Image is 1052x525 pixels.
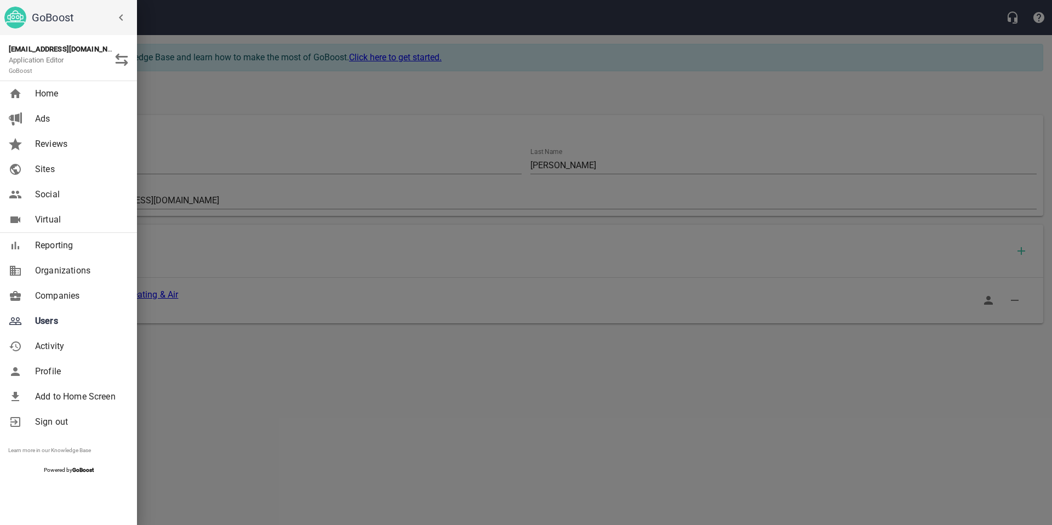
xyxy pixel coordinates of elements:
span: Powered by [44,467,94,473]
strong: GoBoost [72,467,94,473]
span: Organizations [35,264,124,277]
span: Social [35,188,124,201]
h6: GoBoost [32,9,133,26]
span: Activity [35,340,124,353]
span: Profile [35,365,124,378]
a: Learn more in our Knowledge Base [8,447,91,453]
span: Add to Home Screen [35,390,124,403]
img: go_boost_head.png [4,7,26,28]
span: Reviews [35,138,124,151]
span: Virtual [35,213,124,226]
span: Sites [35,163,124,176]
span: Companies [35,289,124,303]
strong: [EMAIL_ADDRESS][DOMAIN_NAME] [9,45,124,53]
small: GoBoost [9,67,32,75]
span: Application Editor [9,56,64,75]
span: Ads [35,112,124,125]
span: Sign out [35,415,124,429]
span: Home [35,87,124,100]
button: Switch Role [108,47,135,73]
span: Reporting [35,239,124,252]
span: Users [35,315,124,328]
